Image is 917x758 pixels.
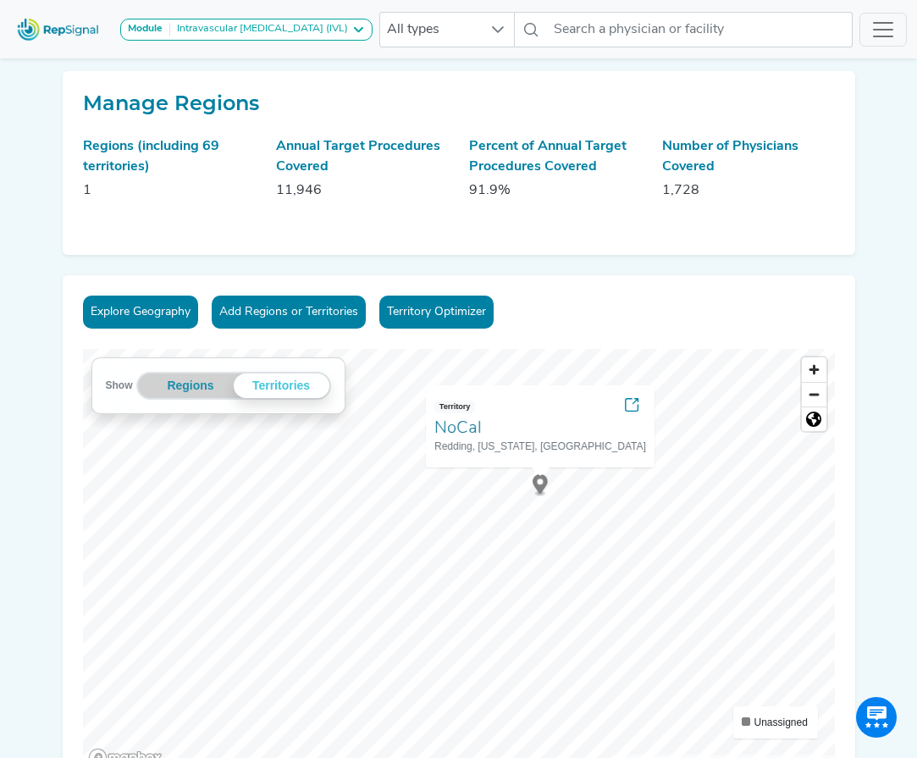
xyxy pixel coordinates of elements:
span: Unassigned [754,717,808,728]
button: Zoom in [802,357,826,382]
p: 11,946 [276,180,449,201]
a: Territory Optimizer [379,296,494,329]
span: All types [380,13,482,47]
span: Zoom out [802,383,826,407]
div: Number of Physicians Covered [662,136,835,177]
button: Go to territory page [616,394,645,420]
p: 1,728 [662,180,835,201]
div: Territory [434,401,475,413]
p: 1 [83,180,256,201]
h2: Manage Regions [83,91,835,116]
div: Map marker [533,474,548,497]
a: NoCal [434,420,481,437]
button: Explore Geography [83,296,198,329]
div: Annual Target Procedures Covered [276,136,449,177]
input: Search a physician or facility [547,12,853,47]
button: Reset bearing to north [802,407,826,431]
label: Show [106,377,133,394]
div: Redding, [US_STATE], [GEOGRAPHIC_DATA] [434,438,646,455]
span: Reset zoom [802,407,826,431]
button: Toggle navigation [859,13,907,47]
button: Regions [148,373,234,398]
button: Add Regions or Territories [212,296,366,329]
div: Intravascular [MEDICAL_DATA] (IVL) [170,23,348,36]
strong: Module [128,24,163,34]
p: 91.9% [469,180,642,201]
div: Percent of Annual Target Procedures Covered [469,136,642,177]
div: Regions (including 69 territories) [83,136,256,177]
div: Territories [234,373,329,398]
button: Zoom out [802,382,826,407]
button: ModuleIntravascular [MEDICAL_DATA] (IVL) [120,19,373,41]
